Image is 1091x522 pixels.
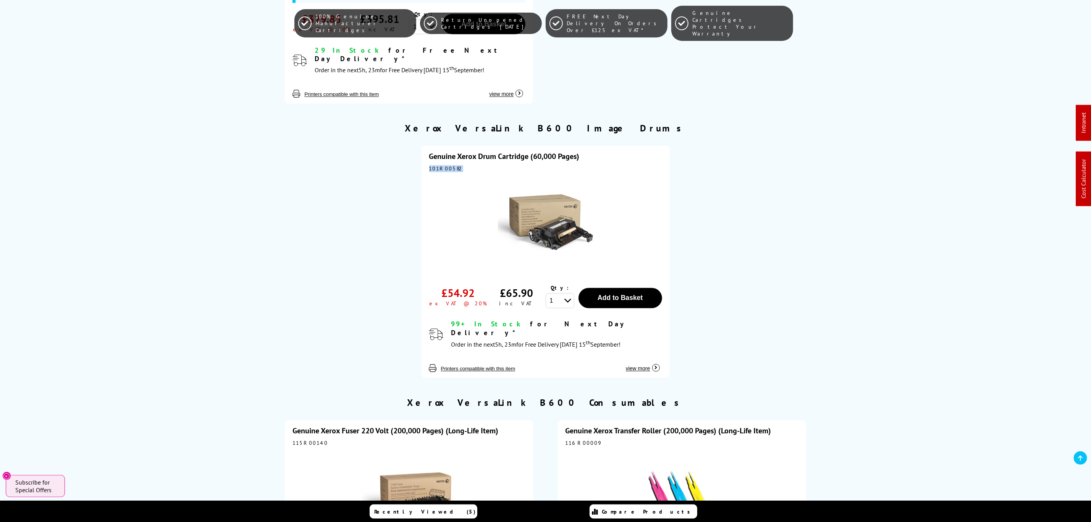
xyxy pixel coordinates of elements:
[598,294,643,302] span: Add to Basket
[495,341,517,349] span: 5h, 23m
[302,91,381,98] button: Printers compatible with this item
[315,46,502,63] span: for Free Next Day Delivery*
[579,288,662,308] button: Add to Basket
[567,13,663,34] span: FREE Next Day Delivery On Orders Over £125 ex VAT*
[439,366,518,372] button: Printers compatible with this item
[566,440,798,447] div: 116R00009
[359,66,380,74] span: 5h, 23m
[15,478,57,494] span: Subscribe for Special Offers
[293,440,525,447] div: 115R00140
[500,286,533,300] div: £65.90
[498,176,593,272] img: Xerox Drum Cartridge (60,000 Pages)
[499,300,534,307] div: inc VAT
[1080,159,1088,199] a: Cost Calculator
[293,426,498,436] a: Genuine Xerox Fuser 220 Volt (200,000 Pages) (Long-Life Item)
[375,508,476,515] span: Recently Viewed (5)
[429,300,487,307] div: ex VAT @ 20%
[441,286,475,300] div: £54.92
[451,320,524,329] span: 99+ In Stock
[490,91,514,97] span: view more
[407,397,684,409] h2: Xerox VersaLink B600 Consumables
[602,508,695,515] span: Compare Products
[429,165,662,172] div: 101R00582
[2,472,11,480] button: Close
[315,66,484,74] span: Order in the next for Free Delivery [DATE] 15 September!
[1080,113,1088,133] a: Intranet
[590,504,697,519] a: Compare Products
[315,13,412,34] span: 100% Genuine Manufacturer Cartridges
[449,65,454,72] sup: th
[624,358,662,372] button: view more
[487,83,526,98] button: view more
[315,46,382,55] span: 29 In Stock
[692,10,789,37] span: Genuine Cartridges Protect Your Warranty
[441,16,538,30] span: Return Unopened Cartridges [DATE]
[315,46,525,76] div: modal_delivery
[566,426,771,436] a: Genuine Xerox Transfer Roller (200,000 Pages) (Long-Life Item)
[405,123,686,135] h2: Xerox VersaLink B600 Image Drums
[451,320,662,350] div: modal_delivery
[451,320,628,337] span: for Next Day Delivery*
[429,152,580,162] a: Genuine Xerox Drum Cartridge (60,000 Pages)
[370,504,477,519] a: Recently Viewed (5)
[626,366,650,372] span: view more
[586,339,591,346] sup: th
[551,285,569,292] span: Qty:
[451,341,621,349] span: Order in the next for Free Delivery [DATE] 15 September!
